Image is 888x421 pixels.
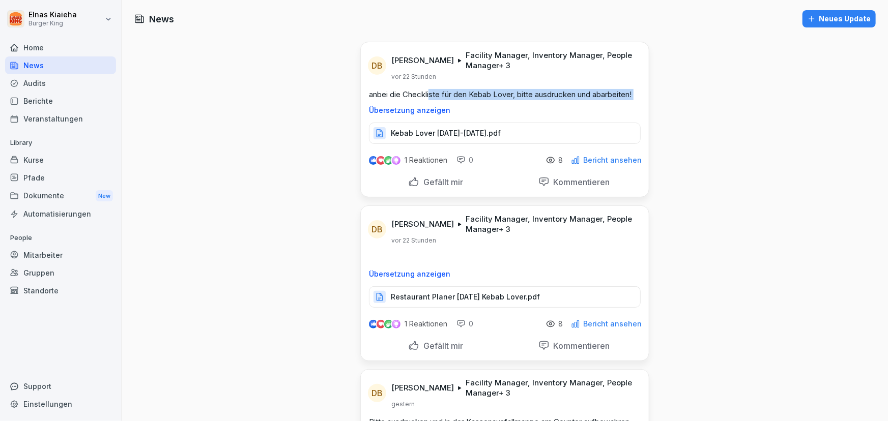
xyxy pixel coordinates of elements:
[5,187,116,205] div: Dokumente
[5,282,116,299] a: Standorte
[5,169,116,187] a: Pfade
[5,74,116,92] a: Audits
[391,292,540,302] p: Restaurant Planer [DATE] Kebab Lover.pdf
[405,156,447,164] p: 1 Reaktionen
[583,156,642,164] p: Bericht ansehen
[5,92,116,110] a: Berichte
[5,39,116,56] a: Home
[5,246,116,264] a: Mitarbeiter
[369,106,641,114] p: Übersetzung anzeigen
[405,320,447,328] p: 1 Reaktionen
[368,384,386,402] div: DB
[369,156,378,164] img: like
[5,395,116,413] a: Einstellungen
[391,383,454,393] p: [PERSON_NAME]
[384,320,393,328] img: celebrate
[149,12,174,26] h1: News
[5,377,116,395] div: Support
[466,378,637,398] p: Facility Manager, Inventory Manager, People Manager + 3
[28,20,77,27] p: Burger King
[5,230,116,246] p: People
[550,341,610,351] p: Kommentieren
[5,205,116,223] a: Automatisierungen
[369,295,641,305] a: Restaurant Planer [DATE] Kebab Lover.pdf
[803,10,876,27] button: Neues Update
[368,220,386,238] div: DB
[391,236,436,245] p: vor 22 Stunden
[419,177,463,187] p: Gefällt mir
[5,264,116,282] a: Gruppen
[391,128,501,138] p: Kebab Lover [DATE]-[DATE].pdf
[369,131,641,141] a: Kebab Lover [DATE]-[DATE].pdf
[96,190,113,202] div: New
[583,320,642,328] p: Bericht ansehen
[391,400,415,408] p: gestern
[456,319,473,329] div: 0
[369,320,378,328] img: like
[369,270,641,278] p: Übersetzung anzeigen
[466,214,637,234] p: Facility Manager, Inventory Manager, People Manager + 3
[384,156,393,165] img: celebrate
[377,157,385,164] img: love
[5,110,116,128] a: Veranstaltungen
[369,89,641,100] p: anbei die Checkliste für den Kebab Lover, bitte ausdrucken und abarbeiten!
[808,13,871,24] div: Neues Update
[392,319,400,328] img: inspiring
[456,155,473,165] div: 0
[558,320,563,328] p: 8
[391,73,436,81] p: vor 22 Stunden
[5,187,116,205] a: DokumenteNew
[368,56,386,75] div: DB
[377,320,385,328] img: love
[550,177,610,187] p: Kommentieren
[5,56,116,74] a: News
[558,156,563,164] p: 8
[391,219,454,229] p: [PERSON_NAME]
[5,135,116,151] p: Library
[392,156,400,165] img: inspiring
[28,11,77,19] p: Elnas Kiaieha
[391,55,454,66] p: [PERSON_NAME]
[5,151,116,169] a: Kurse
[466,50,637,71] p: Facility Manager, Inventory Manager, People Manager + 3
[419,341,463,351] p: Gefällt mir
